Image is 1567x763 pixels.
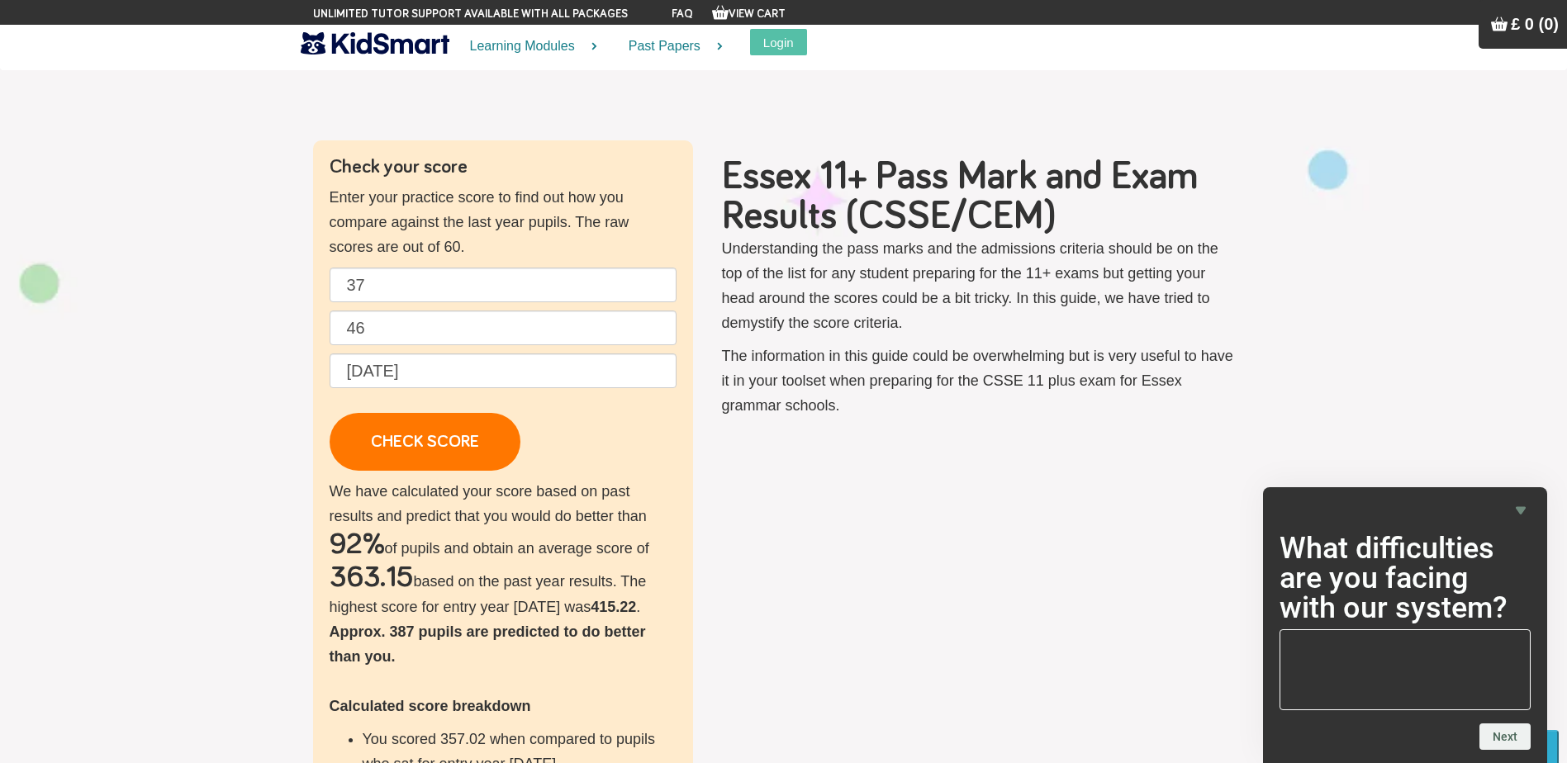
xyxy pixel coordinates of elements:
[301,29,449,58] img: KidSmart logo
[591,599,636,615] b: 415.22
[330,623,646,665] b: Approx. 387 pupils are predicted to do better than you.
[330,310,677,345] input: Maths raw score
[1479,723,1531,750] button: Next question
[330,413,520,471] a: CHECK SCORE
[330,268,677,302] input: English raw score
[712,8,786,20] a: View Cart
[750,29,807,55] button: Login
[1280,533,1531,623] h2: What difficulties are you facing with our system?
[330,528,385,562] h2: 92%
[722,236,1238,335] p: Understanding the pass marks and the admissions criteria should be on the top of the list for any...
[313,6,628,22] span: Unlimited tutor support available with all packages
[1511,500,1531,520] button: Hide survey
[330,353,677,388] input: Date of birth (d/m/y) e.g. 27/12/2007
[330,562,414,595] h2: 363.15
[330,698,531,714] b: Calculated score breakdown
[330,185,677,259] p: Enter your practice score to find out how you compare against the last year pupils. The raw score...
[608,25,734,69] a: Past Papers
[672,8,693,20] a: FAQ
[722,344,1238,418] p: The information in this guide could be overwhelming but is very useful to have it in your toolset...
[1491,16,1508,32] img: Your items in the shopping basket
[722,157,1238,236] h1: Essex 11+ Pass Mark and Exam Results (CSSE/CEM)
[1280,500,1531,750] div: What difficulties are you facing with our system?
[330,157,677,177] h4: Check your score
[1280,629,1531,710] textarea: What difficulties are you facing with our system?
[712,4,729,21] img: Your items in the shopping basket
[1511,15,1559,33] span: £ 0 (0)
[449,25,608,69] a: Learning Modules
